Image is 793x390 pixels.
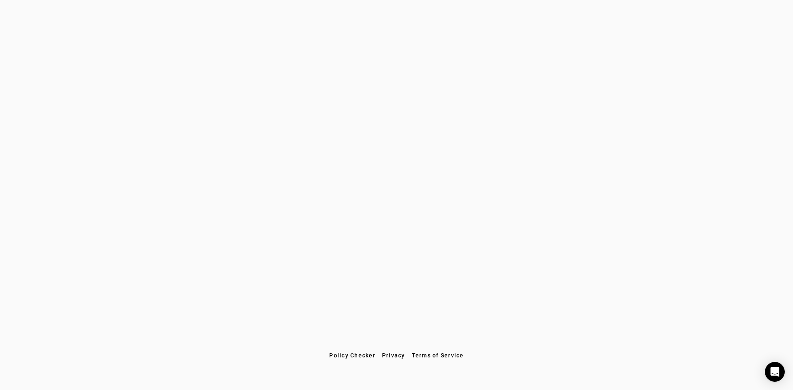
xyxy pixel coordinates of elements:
[326,348,379,363] button: Policy Checker
[412,352,464,359] span: Terms of Service
[382,352,405,359] span: Privacy
[408,348,467,363] button: Terms of Service
[765,362,785,382] div: Open Intercom Messenger
[379,348,408,363] button: Privacy
[329,352,375,359] span: Policy Checker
